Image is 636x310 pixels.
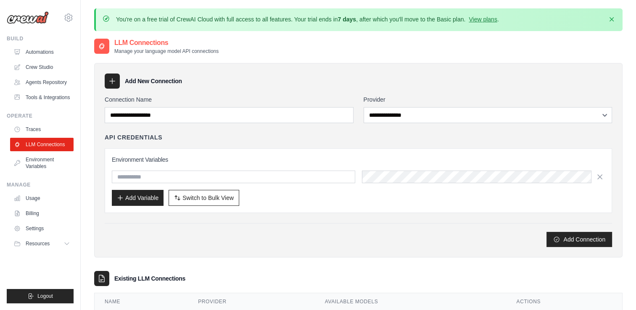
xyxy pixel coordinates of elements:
h4: API Credentials [105,133,162,142]
strong: 7 days [338,16,356,23]
a: Automations [10,45,74,59]
a: Usage [10,192,74,205]
a: View plans [469,16,497,23]
div: Operate [7,113,74,119]
h2: LLM Connections [114,38,219,48]
a: Agents Repository [10,76,74,89]
a: Environment Variables [10,153,74,173]
a: Settings [10,222,74,235]
span: Resources [26,240,50,247]
a: Billing [10,207,74,220]
button: Switch to Bulk View [169,190,239,206]
a: Crew Studio [10,60,74,74]
p: You're on a free trial of CrewAI Cloud with full access to all features. Your trial ends in , aft... [116,15,499,24]
a: Traces [10,123,74,136]
h3: Environment Variables [112,155,605,164]
label: Connection Name [105,95,354,104]
div: Manage [7,181,74,188]
label: Provider [364,95,612,104]
a: Tools & Integrations [10,91,74,104]
h3: Add New Connection [125,77,182,85]
img: Logo [7,11,49,24]
a: LLM Connections [10,138,74,151]
button: Add Variable [112,190,164,206]
h3: Existing LLM Connections [114,274,185,283]
span: Switch to Bulk View [182,194,234,202]
span: Logout [37,293,53,299]
button: Logout [7,289,74,303]
p: Manage your language model API connections [114,48,219,55]
button: Add Connection [546,232,612,247]
div: Build [7,35,74,42]
button: Resources [10,237,74,250]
